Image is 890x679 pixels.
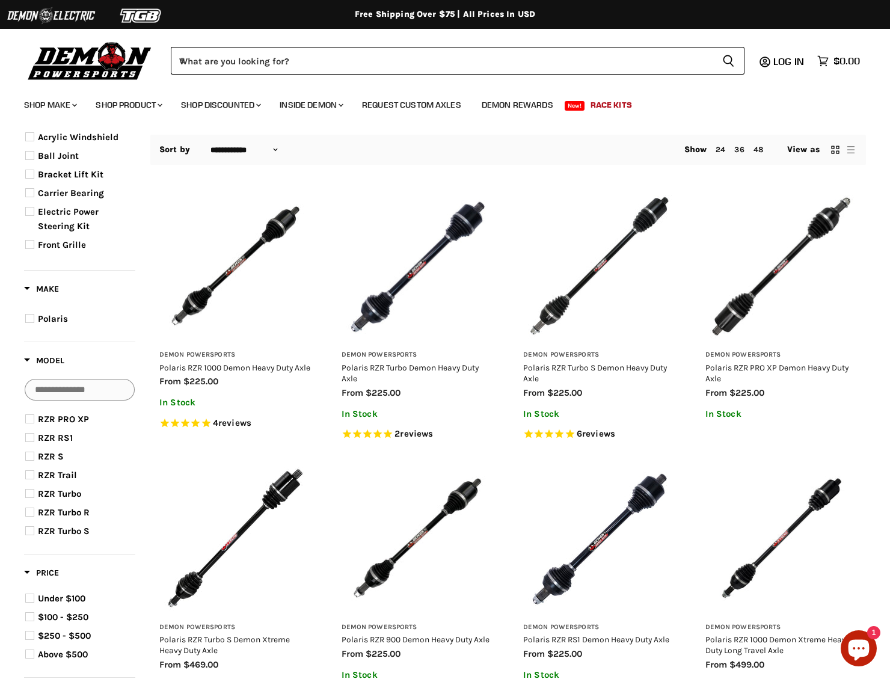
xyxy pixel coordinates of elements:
[25,379,135,401] input: Search Options
[38,593,85,604] span: Under $100
[159,462,311,614] img: Polaris RZR Turbo S Demon Xtreme Heavy Duty Axle
[845,144,857,156] button: list view
[705,387,727,398] span: from
[773,55,804,67] span: Log in
[159,363,310,372] a: Polaris RZR 1000 Demon Heavy Duty Axle
[38,649,88,660] span: Above $500
[833,55,860,67] span: $0.00
[342,623,494,632] h3: Demon Powersports
[523,351,675,360] h3: Demon Powersports
[705,351,858,360] h3: Demon Powersports
[342,409,494,419] p: In Stock
[38,414,89,425] span: RZR PRO XP
[523,363,667,383] a: Polaris RZR Turbo S Demon Heavy Duty Axle
[38,470,77,481] span: RZR Trail
[366,648,400,659] span: $225.00
[342,428,494,441] span: Rated 5.0 out of 5 stars 2 reviews
[38,612,88,622] span: $100 - $250
[366,387,400,398] span: $225.00
[6,4,96,27] img: Demon Electric Logo 2
[159,398,311,408] p: In Stock
[159,351,311,360] h3: Demon Powersports
[24,355,64,370] button: Filter by Model
[38,313,68,324] span: Polaris
[705,190,858,342] img: Polaris RZR PRO XP Demon Heavy Duty Axle
[837,630,880,669] inbox-online-store-chat: Shopify online store chat
[684,144,707,155] span: Show
[811,52,866,70] a: $0.00
[15,93,84,117] a: Shop Make
[213,417,251,428] span: 4 reviews
[547,648,582,659] span: $225.00
[729,659,764,670] span: $499.00
[159,417,311,430] span: Rated 5.0 out of 5 stars 4 reviews
[342,387,363,398] span: from
[342,190,494,342] img: Polaris RZR Turbo Demon Heavy Duty Axle
[342,351,494,360] h3: Demon Powersports
[342,363,479,383] a: Polaris RZR Turbo Demon Heavy Duty Axle
[768,56,811,67] a: Log in
[159,634,290,655] a: Polaris RZR Turbo S Demon Xtreme Heavy Duty Axle
[38,169,103,180] span: Bracket Lift Kit
[523,462,675,614] img: Polaris RZR RS1 Demon Heavy Duty Axle
[353,93,470,117] a: Request Custom Axles
[24,39,156,82] img: Demon Powersports
[705,462,858,614] a: Polaris RZR 1000 Demon Xtreme Heavy Duty Long Travel Axle
[96,4,186,27] img: TGB Logo 2
[15,88,857,117] ul: Main menu
[705,634,850,655] a: Polaris RZR 1000 Demon Xtreme Heavy Duty Long Travel Axle
[24,567,59,582] button: Filter by Price
[342,462,494,614] img: Polaris RZR 900 Demon Heavy Duty Axle
[38,507,90,518] span: RZR Turbo R
[183,376,218,387] span: $225.00
[523,648,545,659] span: from
[172,93,268,117] a: Shop Discounted
[171,47,744,75] form: Product
[473,93,562,117] a: Demon Rewards
[159,376,181,387] span: from
[734,145,744,154] a: 36
[829,144,841,156] button: grid view
[729,387,764,398] span: $225.00
[716,145,725,154] a: 24
[38,451,64,462] span: RZR S
[38,188,104,198] span: Carrier Bearing
[24,568,59,578] span: Price
[582,93,641,117] a: Race Kits
[159,190,311,342] img: Polaris RZR 1000 Demon Heavy Duty Axle
[218,417,251,428] span: reviews
[24,284,59,294] span: Make
[38,132,118,143] span: Acrylic Windshield
[24,283,59,298] button: Filter by Make
[38,630,91,641] span: $250 - $500
[705,623,858,632] h3: Demon Powersports
[400,428,433,439] span: reviews
[38,150,79,161] span: Ball Joint
[523,409,675,419] p: In Stock
[547,387,582,398] span: $225.00
[523,623,675,632] h3: Demon Powersports
[523,634,669,644] a: Polaris RZR RS1 Demon Heavy Duty Axle
[523,190,675,342] a: Polaris RZR Turbo S Demon Heavy Duty Axle
[582,428,615,439] span: reviews
[38,488,81,499] span: RZR Turbo
[705,659,727,670] span: from
[787,145,820,155] span: View as
[159,145,190,155] label: Sort by
[523,428,675,441] span: Rated 4.8 out of 5 stars 6 reviews
[705,409,858,419] p: In Stock
[38,526,90,536] span: RZR Turbo S
[38,239,86,250] span: Front Grille
[24,355,64,366] span: Model
[753,145,763,154] a: 48
[38,432,73,443] span: RZR RS1
[183,659,218,670] span: $469.00
[271,93,351,117] a: Inside Demon
[159,659,181,670] span: from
